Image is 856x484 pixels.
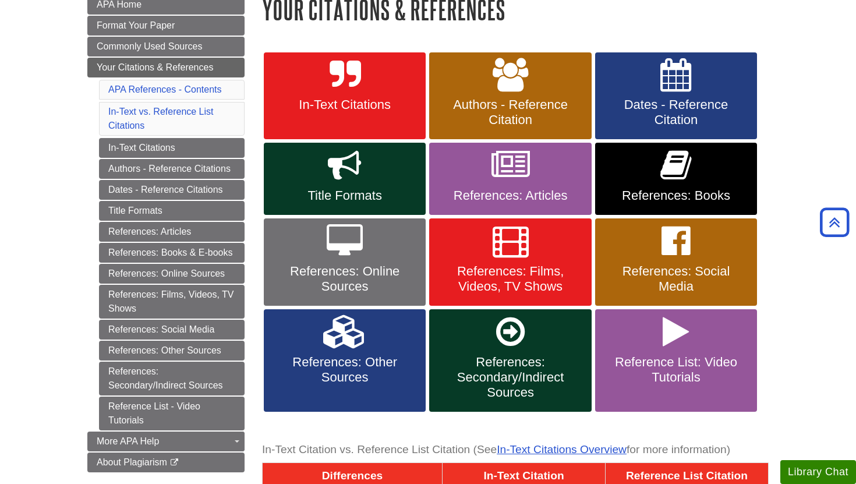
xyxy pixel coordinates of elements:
span: Dates - Reference Citation [604,97,748,128]
a: References: Secondary/Indirect Sources [99,362,245,395]
a: References: Books [595,143,757,215]
a: In-Text Citations Overview [497,443,627,455]
span: References: Articles [438,188,582,203]
a: References: Social Media [99,320,245,340]
span: About Plagiarism [97,457,167,467]
a: References: Social Media [595,218,757,306]
a: APA References - Contents [108,84,221,94]
a: References: Films, Videos, TV Shows [429,218,591,306]
a: References: Other Sources [264,309,426,412]
span: Your Citations & References [97,62,213,72]
a: References: Articles [99,222,245,242]
span: References: Social Media [604,264,748,294]
span: References: Secondary/Indirect Sources [438,355,582,400]
a: Title Formats [264,143,426,215]
span: Format Your Paper [97,20,175,30]
a: References: Online Sources [264,218,426,306]
button: Library Chat [780,460,856,484]
span: References: Online Sources [273,264,417,294]
caption: In-Text Citation vs. Reference List Citation (See for more information) [262,437,769,463]
span: Reference List: Video Tutorials [604,355,748,385]
a: References: Films, Videos, TV Shows [99,285,245,319]
a: In-Text Citations [99,138,245,158]
a: About Plagiarism [87,453,245,472]
a: In-Text Citations [264,52,426,140]
a: Back to Top [816,214,853,230]
a: Dates - Reference Citations [99,180,245,200]
a: Title Formats [99,201,245,221]
span: References: Other Sources [273,355,417,385]
a: References: Secondary/Indirect Sources [429,309,591,412]
span: Commonly Used Sources [97,41,202,51]
a: References: Online Sources [99,264,245,284]
a: References: Other Sources [99,341,245,361]
a: More APA Help [87,432,245,451]
a: Authors - Reference Citation [429,52,591,140]
span: More APA Help [97,436,159,446]
a: Reference List: Video Tutorials [595,309,757,412]
a: Authors - Reference Citations [99,159,245,179]
a: Format Your Paper [87,16,245,36]
a: Dates - Reference Citation [595,52,757,140]
span: In-Text Citation [483,469,564,482]
span: Differences [322,469,383,482]
a: Reference List - Video Tutorials [99,397,245,430]
span: Title Formats [273,188,417,203]
i: This link opens in a new window [169,459,179,467]
a: Your Citations & References [87,58,245,77]
span: References: Films, Videos, TV Shows [438,264,582,294]
a: In-Text vs. Reference List Citations [108,107,214,130]
a: Commonly Used Sources [87,37,245,56]
a: References: Books & E-books [99,243,245,263]
span: In-Text Citations [273,97,417,112]
span: Reference List Citation [626,469,748,482]
span: References: Books [604,188,748,203]
a: References: Articles [429,143,591,215]
span: Authors - Reference Citation [438,97,582,128]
